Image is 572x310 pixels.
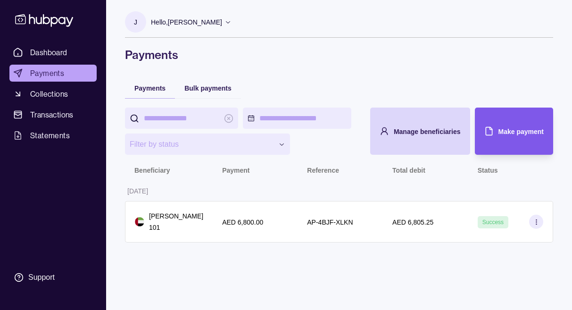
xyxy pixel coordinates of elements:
button: Make payment [475,108,553,155]
span: Success [482,219,504,226]
p: [PERSON_NAME] [149,211,203,221]
p: Reference [307,167,339,174]
p: AP-4BJF-XLKN [307,218,353,226]
div: Support [28,272,55,283]
span: Make payment [498,128,544,135]
a: Payments [9,65,97,82]
span: Payments [30,67,64,79]
span: Transactions [30,109,74,120]
a: Dashboard [9,44,97,61]
p: AED 6,800.00 [222,218,263,226]
p: J [134,17,137,27]
span: Dashboard [30,47,67,58]
a: Transactions [9,106,97,123]
p: Payment [222,167,249,174]
span: Payments [134,84,166,92]
span: Statements [30,130,70,141]
p: Status [478,167,498,174]
a: Support [9,268,97,287]
p: Total debit [392,167,425,174]
span: Collections [30,88,68,100]
p: Beneficiary [134,167,170,174]
img: ae [135,217,144,226]
input: search [144,108,219,129]
button: Manage beneficiaries [370,108,470,155]
a: Collections [9,85,97,102]
h1: Payments [125,47,553,62]
span: Bulk payments [184,84,232,92]
span: Manage beneficiaries [394,128,461,135]
p: [DATE] [127,187,148,195]
a: Statements [9,127,97,144]
p: AED 6,805.25 [392,218,433,226]
p: 101 [149,222,203,233]
p: Hello, [PERSON_NAME] [151,17,222,27]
